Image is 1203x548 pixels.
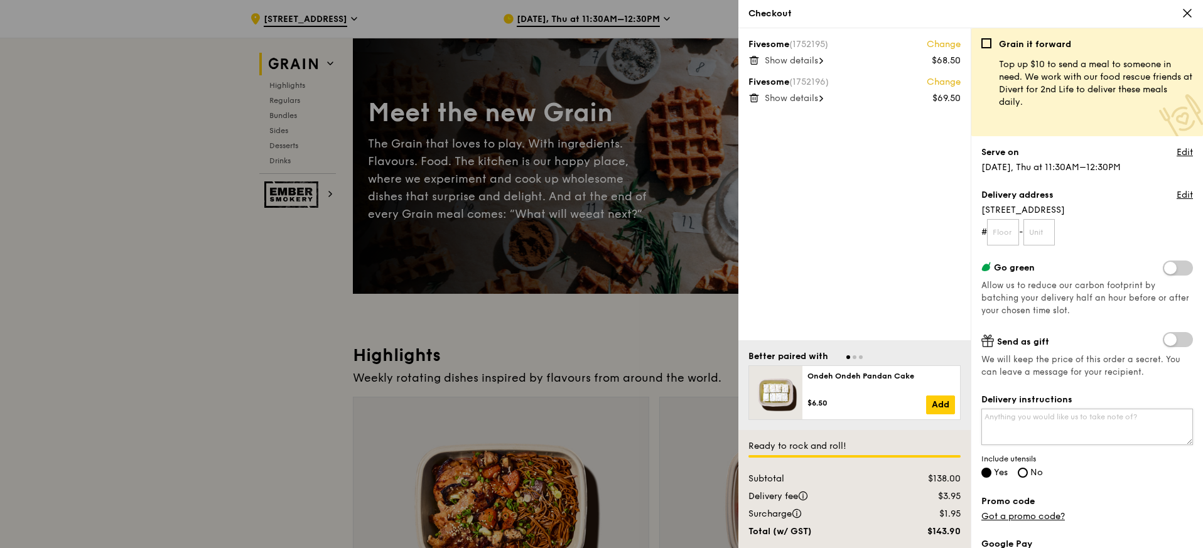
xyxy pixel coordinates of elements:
a: Add [926,395,955,414]
span: Include utensils [981,454,1193,464]
span: Go to slide 3 [859,355,863,359]
span: Show details [765,55,818,66]
a: Edit [1177,146,1193,159]
input: Yes [981,468,991,478]
div: $1.95 [892,508,968,520]
div: Better paired with [748,350,828,363]
span: We will keep the price of this order a secret. You can leave a message for your recipient. [981,353,1193,379]
div: Subtotal [741,473,892,485]
a: Edit [1177,189,1193,201]
div: Total (w/ GST) [741,525,892,538]
div: Checkout [748,8,1193,20]
span: Go to slide 2 [853,355,856,359]
div: $6.50 [807,398,926,408]
input: No [1018,468,1028,478]
label: Delivery instructions [981,394,1193,406]
span: Yes [994,467,1008,478]
span: [STREET_ADDRESS] [981,204,1193,217]
b: Grain it forward [999,39,1071,50]
span: Show details [765,93,818,104]
div: Ondeh Ondeh Pandan Cake [807,371,955,381]
span: (1752195) [789,39,828,50]
input: Floor [987,219,1019,245]
div: Ready to rock and roll! [748,440,961,453]
div: $69.50 [932,92,961,105]
span: Allow us to reduce our carbon footprint by batching your delivery half an hour before or after yo... [981,281,1189,316]
label: Promo code [981,495,1193,508]
span: Send as gift [997,336,1049,347]
form: # - [981,219,1193,245]
a: Change [927,76,961,89]
span: (1752196) [789,77,829,87]
div: Fivesome [748,76,961,89]
div: $138.00 [892,473,968,485]
a: Change [927,38,961,51]
label: Serve on [981,146,1019,159]
div: Surcharge [741,508,892,520]
p: Top up $10 to send a meal to someone in need. We work with our food rescue friends at Divert for ... [999,58,1193,109]
label: Delivery address [981,189,1054,201]
a: Got a promo code? [981,511,1065,522]
span: No [1030,467,1043,478]
span: [DATE], Thu at 11:30AM–12:30PM [981,162,1121,173]
div: Fivesome [748,38,961,51]
input: Unit [1023,219,1055,245]
div: $68.50 [932,55,961,67]
span: Go green [994,262,1035,273]
span: Go to slide 1 [846,355,850,359]
div: $143.90 [892,525,968,538]
div: $3.95 [892,490,968,503]
img: Meal donation [1159,94,1203,139]
div: Delivery fee [741,490,892,503]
